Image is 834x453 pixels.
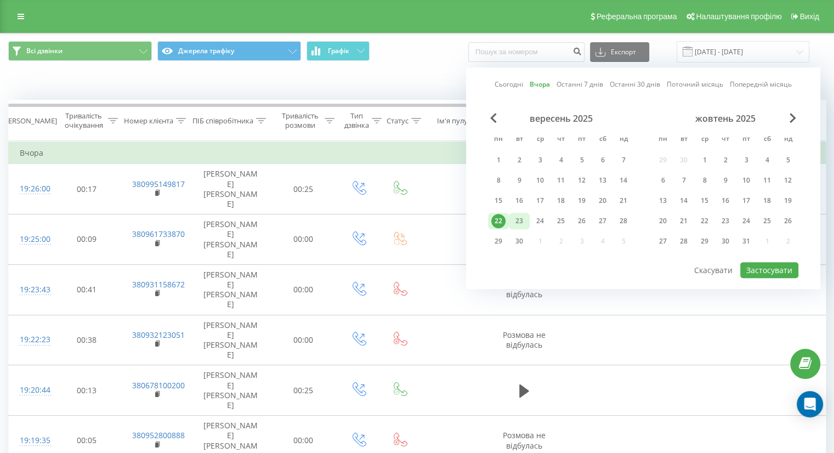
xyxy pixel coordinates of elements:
div: 1 [697,153,712,167]
div: ср 17 вер 2025 р. [530,192,551,209]
div: 22 [697,214,712,228]
div: пн 6 жовт 2025 р. [653,172,673,189]
div: 22 [491,214,506,228]
div: 4 [760,153,774,167]
a: 380931158672 [132,279,185,290]
abbr: неділя [780,132,796,148]
div: пт 12 вер 2025 р. [571,172,592,189]
div: нд 5 жовт 2025 р. [778,152,798,168]
div: 17 [533,194,547,208]
div: нд 28 вер 2025 р. [613,213,634,229]
div: 21 [677,214,691,228]
td: [PERSON_NAME] [PERSON_NAME] [192,214,269,265]
div: чт 4 вер 2025 р. [551,152,571,168]
div: сб 25 жовт 2025 р. [757,213,778,229]
div: 15 [491,194,506,208]
div: 28 [677,234,691,248]
div: пт 5 вер 2025 р. [571,152,592,168]
div: 19:23:43 [20,279,42,301]
div: 1 [491,153,506,167]
div: 21 [616,194,631,208]
div: 13 [595,173,610,188]
div: ср 24 вер 2025 р. [530,213,551,229]
button: Графік [307,41,370,61]
div: 24 [739,214,753,228]
div: 10 [533,173,547,188]
div: чт 11 вер 2025 р. [551,172,571,189]
div: 5 [575,153,589,167]
div: 2 [718,153,733,167]
a: 380932123051 [132,330,185,340]
td: [PERSON_NAME] [PERSON_NAME] [192,164,269,214]
span: Next Month [790,113,796,123]
div: сб 27 вер 2025 р. [592,213,613,229]
button: Всі дзвінки [8,41,152,61]
td: 00:25 [269,164,338,214]
div: пт 19 вер 2025 р. [571,192,592,209]
abbr: вівторок [676,132,692,148]
div: 19:25:00 [20,229,42,250]
div: 14 [677,194,691,208]
td: 00:41 [53,264,121,315]
input: Пошук за номером [468,42,585,62]
a: 380952800888 [132,430,185,440]
div: 10 [739,173,753,188]
div: чт 18 вер 2025 р. [551,192,571,209]
abbr: середа [696,132,713,148]
div: 4 [554,153,568,167]
abbr: субота [594,132,611,148]
td: [PERSON_NAME] [PERSON_NAME] [192,315,269,365]
div: вт 21 жовт 2025 р. [673,213,694,229]
div: пт 24 жовт 2025 р. [736,213,757,229]
div: Тривалість очікування [62,111,105,130]
div: вт 28 жовт 2025 р. [673,233,694,250]
div: нд 26 жовт 2025 р. [778,213,798,229]
abbr: вівторок [511,132,527,148]
div: сб 13 вер 2025 р. [592,172,613,189]
div: 12 [575,173,589,188]
div: ср 1 жовт 2025 р. [694,152,715,168]
div: 25 [554,214,568,228]
div: пн 20 жовт 2025 р. [653,213,673,229]
div: жовтень 2025 [653,113,798,124]
div: Номер клієнта [124,116,173,126]
td: 00:17 [53,164,121,214]
td: 00:13 [53,365,121,416]
div: вт 7 жовт 2025 р. [673,172,694,189]
div: 11 [554,173,568,188]
span: Всі дзвінки [26,47,63,55]
button: Джерела трафіку [157,41,301,61]
div: сб 18 жовт 2025 р. [757,192,778,209]
div: 30 [718,234,733,248]
div: 20 [595,194,610,208]
abbr: неділя [615,132,632,148]
div: 18 [760,194,774,208]
div: вт 16 вер 2025 р. [509,192,530,209]
div: 18 [554,194,568,208]
span: Розмова не відбулась [503,279,546,299]
div: чт 23 жовт 2025 р. [715,213,736,229]
div: 7 [616,153,631,167]
div: нд 12 жовт 2025 р. [778,172,798,189]
div: пн 29 вер 2025 р. [488,233,509,250]
div: чт 30 жовт 2025 р. [715,233,736,250]
span: Вихід [800,12,819,21]
div: нд 7 вер 2025 р. [613,152,634,168]
div: ср 15 жовт 2025 р. [694,192,715,209]
div: сб 20 вер 2025 р. [592,192,613,209]
abbr: понеділок [655,132,671,148]
div: пн 8 вер 2025 р. [488,172,509,189]
button: Скасувати [688,262,739,278]
div: сб 4 жовт 2025 р. [757,152,778,168]
div: 7 [677,173,691,188]
div: 23 [718,214,733,228]
span: Реферальна програма [597,12,677,21]
div: 8 [697,173,712,188]
a: Вчора [530,80,550,90]
button: Застосувати [740,262,798,278]
div: 12 [781,173,795,188]
div: 28 [616,214,631,228]
abbr: п’ятниця [574,132,590,148]
div: 19:19:35 [20,430,42,451]
div: 26 [575,214,589,228]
